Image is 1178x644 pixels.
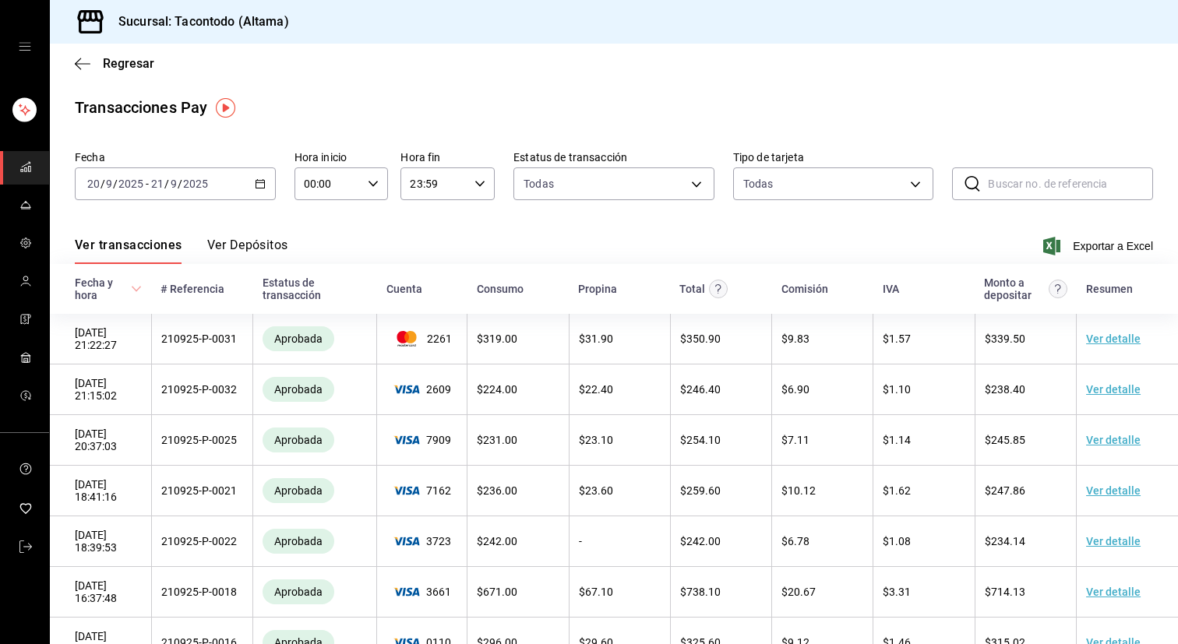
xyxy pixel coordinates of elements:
div: Transacciones Pay [75,96,207,119]
span: $ 224.00 [477,383,517,396]
span: Aprobada [268,586,329,598]
span: $ 339.50 [985,333,1025,345]
h3: Sucursal: Tacontodo (Altama) [106,12,289,31]
img: Tooltip marker [216,98,235,118]
span: $ 319.00 [477,333,517,345]
div: Monto a depositar [984,276,1044,301]
label: Hora inicio [294,152,389,163]
span: $ 67.10 [579,586,613,598]
input: -- [86,178,101,190]
span: $ 671.00 [477,586,517,598]
span: $ 242.00 [680,535,721,547]
div: navigation tabs [75,238,288,264]
label: Fecha [75,152,276,163]
span: $ 31.90 [579,333,613,345]
button: Exportar a Excel [1046,237,1153,255]
span: $ 6.90 [781,383,809,396]
div: Total [679,283,705,295]
td: 210925-P-0022 [151,516,252,567]
span: $ 236.00 [477,484,517,497]
input: -- [150,178,164,190]
label: Hora fin [400,152,495,163]
span: $ 238.40 [985,383,1025,396]
div: Transacciones cobradas de manera exitosa. [263,579,334,604]
span: 3661 [386,586,457,598]
span: $ 7.11 [781,434,809,446]
span: $ 22.40 [579,383,613,396]
button: open drawer [19,40,31,53]
a: Ver detalle [1086,586,1141,598]
svg: Este es el monto resultante del total pagado menos comisión e IVA. Esta será la parte que se depo... [1049,280,1067,298]
span: $ 259.60 [680,484,721,497]
div: Transacciones cobradas de manera exitosa. [263,377,334,402]
div: IVA [883,283,899,295]
span: $ 1.08 [883,535,911,547]
span: 2609 [386,383,457,396]
a: Ver detalle [1086,333,1141,345]
div: Transacciones cobradas de manera exitosa. [263,529,334,554]
span: $ 350.90 [680,333,721,345]
span: 7162 [386,484,457,497]
span: $ 1.62 [883,484,911,497]
svg: Este monto equivale al total pagado por el comensal antes de aplicar Comisión e IVA. [709,280,728,298]
div: Transacciones cobradas de manera exitosa. [263,428,334,452]
td: 210925-P-0025 [151,415,252,466]
div: Todas [743,176,774,192]
span: $ 247.86 [985,484,1025,497]
span: $ 231.00 [477,434,517,446]
a: Ver detalle [1086,383,1141,396]
div: # Referencia [160,283,224,295]
div: Transacciones cobradas de manera exitosa. [263,478,334,503]
span: / [113,178,118,190]
span: Regresar [103,56,154,71]
span: / [178,178,182,190]
span: - [146,178,149,190]
td: - [569,516,670,567]
input: ---- [182,178,209,190]
span: Fecha y hora [75,276,142,301]
span: Todas [524,176,554,192]
span: $ 242.00 [477,535,517,547]
span: $ 1.10 [883,383,911,396]
span: Aprobada [268,484,329,497]
span: $ 23.10 [579,434,613,446]
span: $ 3.31 [883,586,911,598]
span: $ 234.14 [985,535,1025,547]
div: Fecha y hora [75,276,128,301]
button: Ver Depósitos [207,238,288,264]
td: [DATE] 21:22:27 [50,314,151,364]
span: Aprobada [268,535,329,547]
span: $ 9.83 [781,333,809,345]
span: / [101,178,105,190]
span: $ 20.67 [781,586,816,598]
a: Ver detalle [1086,535,1141,547]
span: Aprobada [268,434,329,446]
a: Ver detalle [1086,484,1141,497]
input: -- [170,178,178,190]
div: Cuenta [386,283,422,295]
span: / [164,178,169,190]
td: 210925-P-0031 [151,314,252,364]
td: [DATE] 21:15:02 [50,364,151,415]
span: $ 245.85 [985,434,1025,446]
td: 210925-P-0018 [151,567,252,618]
span: $ 714.13 [985,586,1025,598]
button: Regresar [75,56,154,71]
td: [DATE] 18:39:53 [50,516,151,567]
td: 210925-P-0021 [151,466,252,516]
span: Aprobada [268,333,329,345]
td: [DATE] 16:37:48 [50,567,151,618]
input: ---- [118,178,144,190]
div: Propina [578,283,617,295]
label: Estatus de transacción [513,152,714,163]
button: Ver transacciones [75,238,182,264]
td: 210925-P-0032 [151,364,252,415]
input: -- [105,178,113,190]
span: $ 254.10 [680,434,721,446]
span: $ 1.14 [883,434,911,446]
div: Resumen [1086,283,1133,295]
div: Transacciones cobradas de manera exitosa. [263,326,334,351]
label: Tipo de tarjeta [733,152,934,163]
span: $ 246.40 [680,383,721,396]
